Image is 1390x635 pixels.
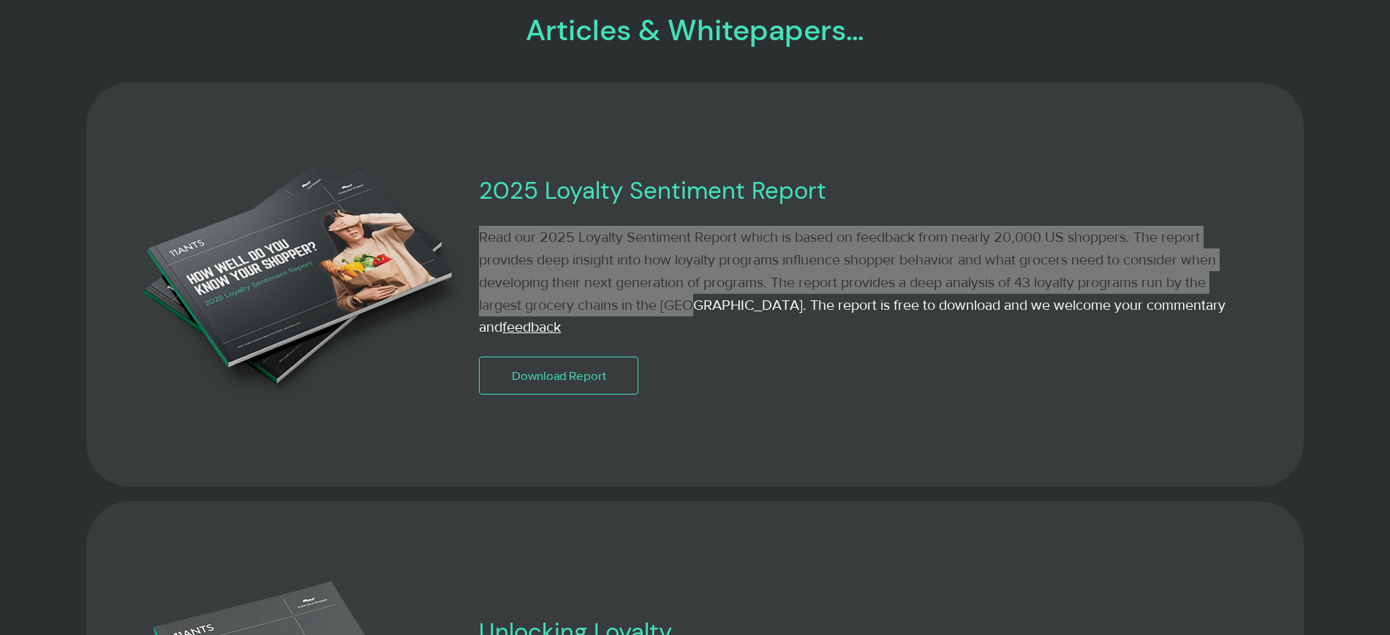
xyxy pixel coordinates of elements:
span: Download Report [512,367,606,384]
h3: 2025 Loyalty Sentiment Report [479,175,1136,206]
p: Read our 2025 Loyalty Sentiment Report which is based on feedback from nearly 20,000 US shoppers.... [479,226,1238,338]
h2: Articles & Whitepapers… [110,9,1280,50]
a: feedback [502,319,561,335]
a: Download Report [479,357,638,395]
img: 11ants how well do you know your shopper 2025 (1).png [137,156,466,412]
